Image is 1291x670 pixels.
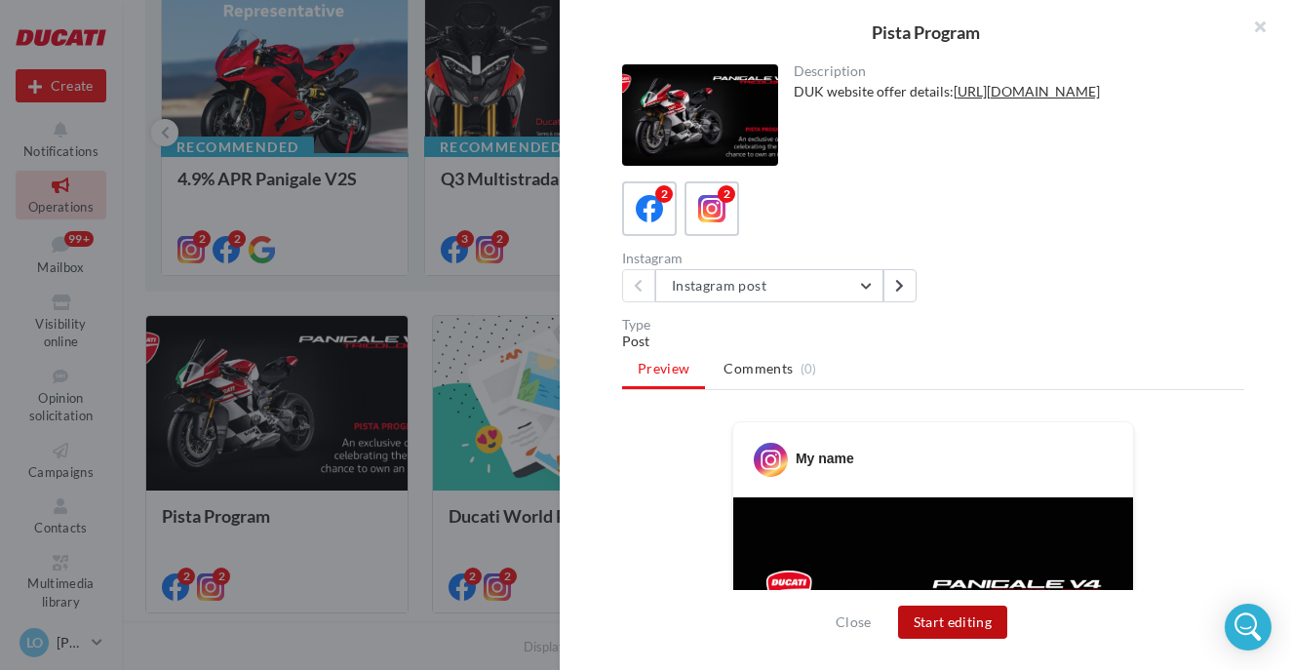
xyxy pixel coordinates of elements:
span: Comments [724,359,793,378]
span: (0) [801,361,817,376]
div: Instagram [622,252,925,265]
div: Post [622,332,1244,351]
div: Open Intercom Messenger [1225,604,1271,650]
div: Description [794,64,1230,78]
a: [URL][DOMAIN_NAME] [954,83,1100,99]
div: Type [622,318,1244,332]
div: DUK website offer details: [794,82,1230,101]
div: 2 [655,185,673,203]
button: Close [828,611,880,634]
div: Pista Program [591,23,1260,41]
div: 2 [718,185,735,203]
button: Instagram post [655,269,883,302]
button: Start editing [898,606,1008,639]
div: My name [796,449,854,468]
